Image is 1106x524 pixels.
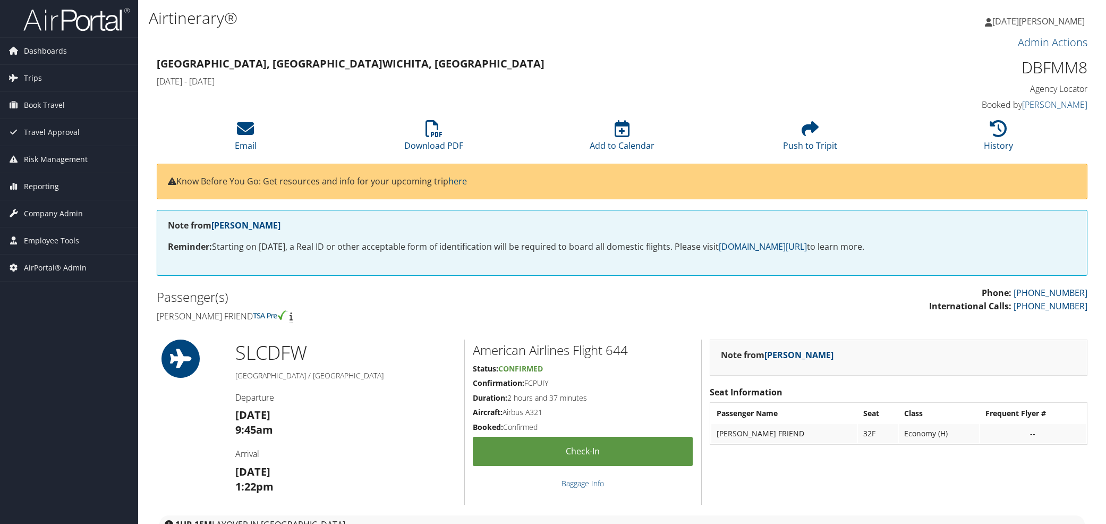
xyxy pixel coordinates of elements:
[867,56,1088,79] h1: DBFMM8
[149,7,780,29] h1: Airtinerary®
[404,126,463,151] a: Download PDF
[929,300,1011,312] strong: International Calls:
[473,378,524,388] strong: Confirmation:
[473,378,693,388] h5: FCPUIY
[24,227,79,254] span: Employee Tools
[473,407,503,417] strong: Aircraft:
[1022,99,1087,111] a: [PERSON_NAME]
[24,146,88,173] span: Risk Management
[980,404,1086,423] th: Frequent Flyer #
[711,404,857,423] th: Passenger Name
[1014,287,1087,299] a: [PHONE_NUMBER]
[711,424,857,443] td: [PERSON_NAME] FRIEND
[473,364,498,374] strong: Status:
[710,386,782,398] strong: Seat Information
[858,404,897,423] th: Seat
[157,288,614,306] h2: Passenger(s)
[985,5,1095,37] a: [DATE][PERSON_NAME]
[235,448,456,460] h4: Arrival
[168,175,1076,189] p: Know Before You Go: Get resources and info for your upcoming trip
[24,65,42,91] span: Trips
[498,364,543,374] span: Confirmed
[24,92,65,119] span: Book Travel
[867,83,1088,95] h4: Agency Locator
[1014,300,1087,312] a: [PHONE_NUMBER]
[764,349,833,361] a: [PERSON_NAME]
[157,310,614,322] h4: [PERSON_NAME] Friend
[984,126,1013,151] a: History
[1018,35,1087,49] a: Admin Actions
[867,99,1088,111] h4: Booked by
[235,464,270,479] strong: [DATE]
[235,370,456,381] h5: [GEOGRAPHIC_DATA] / [GEOGRAPHIC_DATA]
[721,349,833,361] strong: Note from
[473,422,693,433] h5: Confirmed
[590,126,654,151] a: Add to Calendar
[253,310,287,320] img: tsa-precheck.png
[561,478,604,488] a: Baggage Info
[992,15,1085,27] span: [DATE][PERSON_NAME]
[448,175,467,187] a: here
[157,75,851,87] h4: [DATE] - [DATE]
[168,219,280,231] strong: Note from
[473,437,693,466] a: Check-in
[473,393,693,403] h5: 2 hours and 37 minutes
[899,424,979,443] td: Economy (H)
[157,56,545,71] strong: [GEOGRAPHIC_DATA], [GEOGRAPHIC_DATA] Wichita, [GEOGRAPHIC_DATA]
[235,422,273,437] strong: 9:45am
[235,392,456,403] h4: Departure
[235,340,456,366] h1: SLC DFW
[473,422,503,432] strong: Booked:
[719,241,807,252] a: [DOMAIN_NAME][URL]
[235,408,270,422] strong: [DATE]
[24,255,87,281] span: AirPortal® Admin
[168,241,212,252] strong: Reminder:
[235,479,274,494] strong: 1:22pm
[899,404,979,423] th: Class
[473,341,693,359] h2: American Airlines Flight 644
[985,429,1081,438] div: --
[24,38,67,64] span: Dashboards
[168,240,1076,254] p: Starting on [DATE], a Real ID or other acceptable form of identification will be required to boar...
[858,424,897,443] td: 32F
[473,407,693,418] h5: Airbus A321
[473,393,507,403] strong: Duration:
[211,219,280,231] a: [PERSON_NAME]
[23,7,130,32] img: airportal-logo.png
[24,119,80,146] span: Travel Approval
[24,200,83,227] span: Company Admin
[982,287,1011,299] strong: Phone:
[24,173,59,200] span: Reporting
[235,126,257,151] a: Email
[783,126,837,151] a: Push to Tripit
